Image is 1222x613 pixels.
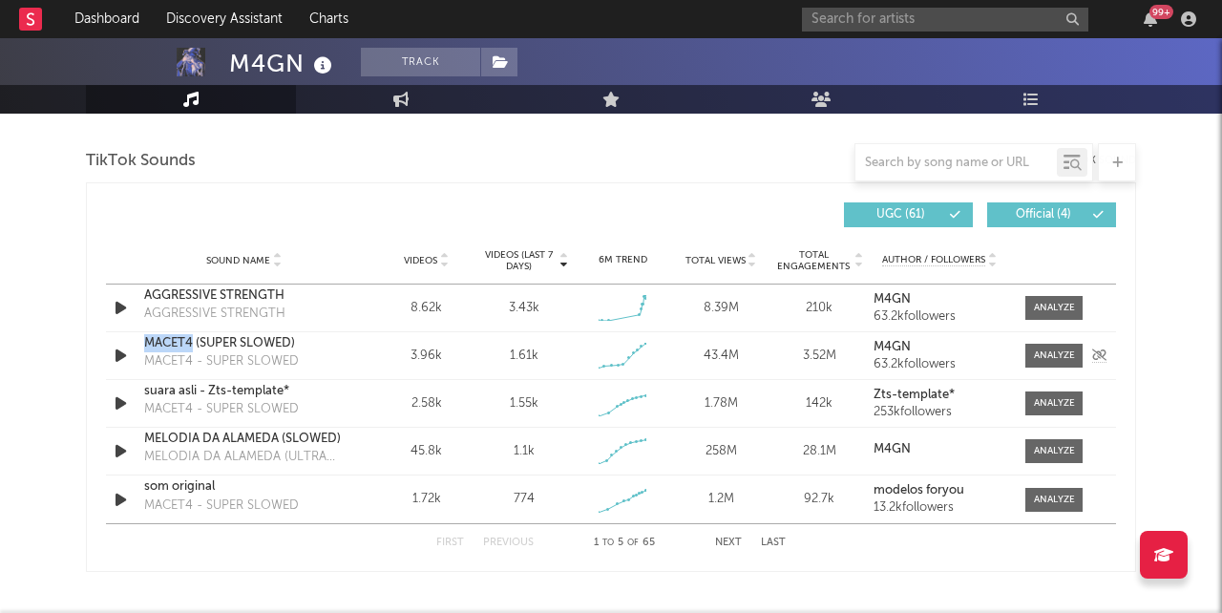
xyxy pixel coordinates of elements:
[677,442,766,461] div: 258M
[480,249,558,272] span: Videos (last 7 days)
[144,448,344,467] div: MELODIA DA ALAMEDA (ULTRA SLOWED)
[844,202,973,227] button: UGC(61)
[874,389,955,401] strong: Zts-template*
[775,347,864,366] div: 3.52M
[382,347,471,366] div: 3.96k
[144,352,299,371] div: MACET4 - SUPER SLOWED
[775,442,864,461] div: 28.1M
[404,255,437,266] span: Videos
[775,299,864,318] div: 210k
[602,539,614,547] span: to
[509,299,539,318] div: 3.43k
[677,394,766,413] div: 1.78M
[874,293,1006,306] a: M4GN
[761,538,786,548] button: Last
[1149,5,1173,19] div: 99 +
[144,400,299,419] div: MACET4 - SUPER SLOWED
[514,442,535,461] div: 1.1k
[1000,209,1087,221] span: Official ( 4 )
[874,358,1006,371] div: 63.2k followers
[874,443,1006,456] a: M4GN
[361,48,480,76] button: Track
[987,202,1116,227] button: Official(4)
[874,341,911,353] strong: M4GN
[855,156,1057,171] input: Search by song name or URL
[874,484,1006,497] a: modelos foryou
[483,538,534,548] button: Previous
[775,249,853,272] span: Total Engagements
[382,490,471,509] div: 1.72k
[572,532,677,555] div: 1 5 65
[715,538,742,548] button: Next
[874,501,1006,515] div: 13.2k followers
[685,255,746,266] span: Total Views
[874,406,1006,419] div: 253k followers
[677,299,766,318] div: 8.39M
[627,539,639,547] span: of
[144,477,344,497] a: som original
[677,347,766,366] div: 43.4M
[579,253,667,267] div: 6M Trend
[144,286,344,306] a: AGGRESSIVE STRENGTH
[856,209,944,221] span: UGC ( 61 )
[382,394,471,413] div: 2.58k
[874,341,1006,354] a: M4GN
[874,443,911,455] strong: M4GN
[382,299,471,318] div: 8.62k
[510,394,538,413] div: 1.55k
[436,538,464,548] button: First
[206,255,270,266] span: Sound Name
[514,490,535,509] div: 774
[144,497,299,516] div: MACET4 - SUPER SLOWED
[382,442,471,461] div: 45.8k
[677,490,766,509] div: 1.2M
[144,430,344,449] a: MELODIA DA ALAMEDA (SLOWED)
[802,8,1088,32] input: Search for artists
[874,310,1006,324] div: 63.2k followers
[510,347,538,366] div: 1.61k
[144,334,344,353] a: MACET4 (SUPER SLOWED)
[874,389,1006,402] a: Zts-template*
[874,293,911,306] strong: M4GN
[874,484,964,497] strong: modelos foryou
[775,394,864,413] div: 142k
[144,305,285,324] div: AGGRESSIVE STRENGTH
[775,490,864,509] div: 92.7k
[882,254,985,266] span: Author / Followers
[144,382,344,401] a: suara asli - Zts-template*
[229,48,337,79] div: M4GN
[1144,11,1157,27] button: 99+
